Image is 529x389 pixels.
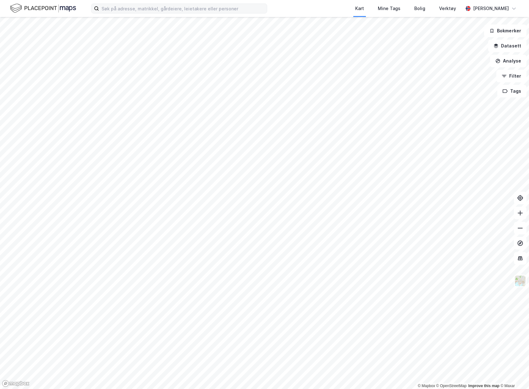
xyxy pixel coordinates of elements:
[498,359,529,389] div: Kontrollprogram for chat
[99,4,267,13] input: Søk på adresse, matrikkel, gårdeiere, leietakere eller personer
[414,5,425,12] div: Bolig
[10,3,76,14] img: logo.f888ab2527a4732fd821a326f86c7f29.svg
[378,5,400,12] div: Mine Tags
[498,359,529,389] iframe: Chat Widget
[355,5,364,12] div: Kart
[439,5,456,12] div: Verktøy
[473,5,509,12] div: [PERSON_NAME]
